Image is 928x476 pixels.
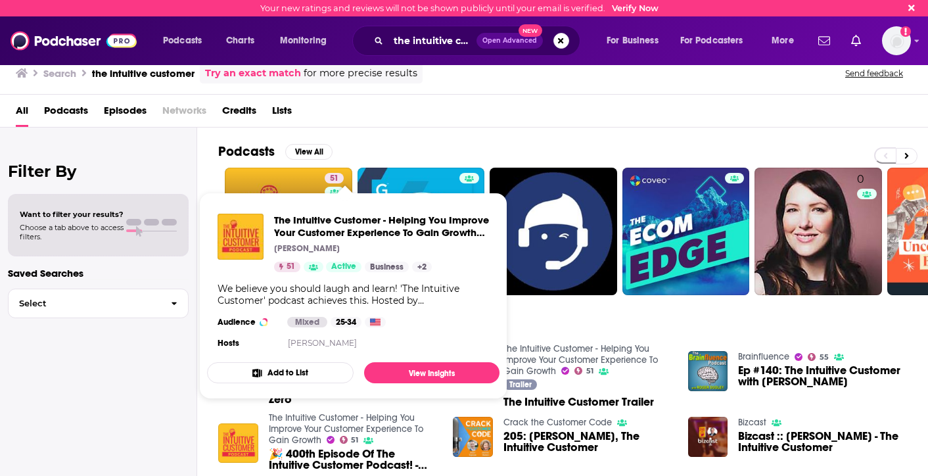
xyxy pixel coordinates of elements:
[453,417,493,457] img: 205: Colin Shaw, The Intuitive Customer
[762,30,810,51] button: open menu
[8,289,189,318] button: Select
[340,436,359,444] a: 51
[754,168,882,295] a: 0
[680,32,743,50] span: For Podcasters
[388,30,476,51] input: Search podcasts, credits, & more...
[9,299,160,308] span: Select
[612,3,659,13] a: Verify Now
[412,262,432,272] a: +2
[154,30,219,51] button: open menu
[222,100,256,127] a: Credits
[331,317,361,327] div: 25-34
[882,26,911,55] span: Logged in as jbarbour
[92,67,195,80] h3: the intuitive customer
[44,100,88,127] a: Podcasts
[503,343,658,377] a: The Intuitive Customer - Helping You Improve Your Customer Experience To Gain Growth
[218,283,489,306] div: We believe you should laugh and learn! 'The Intuitive Customer' podcast achieves this. Hosted by ...
[813,30,835,52] a: Show notifications dropdown
[207,362,354,383] button: Add to List
[280,32,327,50] span: Monitoring
[287,260,295,274] span: 51
[364,362,499,383] a: View Insights
[738,431,907,453] a: Bizcast :: Colin Shaw - The Intuitive Customer
[503,431,672,453] span: 205: [PERSON_NAME], The Intuitive Customer
[331,260,356,274] span: Active
[672,30,762,51] button: open menu
[857,173,877,290] div: 0
[772,32,794,50] span: More
[738,417,766,428] a: Bizcast
[274,214,489,239] a: The Intuitive Customer - Helping You Improve Your Customer Experience To Gain Growth
[218,317,277,327] h3: Audience
[218,143,275,160] h2: Podcasts
[162,100,206,127] span: Networks
[325,173,344,183] a: 51
[285,144,333,160] button: View All
[503,417,612,428] a: Crack the Customer Code
[738,431,907,453] span: Bizcast :: [PERSON_NAME] - The Intuitive Customer
[476,33,543,49] button: Open AdvancedNew
[8,162,189,181] h2: Filter By
[287,317,327,327] div: Mixed
[271,30,344,51] button: open menu
[225,168,352,295] a: 51The Intuitive Customer - Helping You Improve Your Customer Experience To Gain Growth
[597,30,675,51] button: open menu
[882,26,911,55] button: Show profile menu
[503,396,654,408] a: The Intuitive Customer Trailer
[574,367,593,375] a: 51
[20,223,124,241] span: Choose a tab above to access filters.
[738,365,907,387] span: Ep #140: The Intuitive Customer with [PERSON_NAME]
[738,351,789,362] a: Brainfluence
[218,338,239,348] h4: Hosts
[274,262,300,272] a: 51
[269,448,438,471] a: 🎉 400th Episode Of The Intuitive Customer Podcast! - These Are Our Biggest CX Lessons
[326,262,361,272] a: Active
[365,262,409,272] a: Business
[607,32,659,50] span: For Business
[272,100,292,127] a: Lists
[882,26,911,55] img: User Profile
[519,24,542,37] span: New
[218,143,333,160] a: PodcastsView All
[218,30,262,51] a: Charts
[104,100,147,127] a: Episodes
[586,368,593,374] span: 51
[269,412,423,446] a: The Intuitive Customer - Helping You Improve Your Customer Experience To Gain Growth
[8,267,189,279] p: Saved Searches
[900,26,911,37] svg: Email not verified
[846,30,866,52] a: Show notifications dropdown
[274,243,340,254] p: [PERSON_NAME]
[274,214,489,251] span: The Intuitive Customer - Helping You Improve Your Customer Experience To Gain Growth
[688,351,728,391] img: Ep #140: The Intuitive Customer with Colin Shaw
[351,437,358,443] span: 51
[218,423,258,464] img: 🎉 400th Episode Of The Intuitive Customer Podcast! - These Are Our Biggest CX Lessons
[688,417,728,457] img: Bizcast :: Colin Shaw - The Intuitive Customer
[365,26,593,56] div: Search podcasts, credits, & more...
[820,354,829,360] span: 55
[20,210,124,219] span: Want to filter your results?
[205,66,301,81] a: Try an exact match
[841,68,907,79] button: Send feedback
[163,32,202,50] span: Podcasts
[288,338,357,348] a: [PERSON_NAME]
[218,214,264,260] img: The Intuitive Customer - Helping You Improve Your Customer Experience To Gain Growth
[304,66,417,81] span: for more precise results
[11,28,137,53] img: Podchaser - Follow, Share and Rate Podcasts
[16,100,28,127] a: All
[482,37,537,44] span: Open Advanced
[43,67,76,80] h3: Search
[738,365,907,387] a: Ep #140: The Intuitive Customer with Colin Shaw
[503,431,672,453] a: 205: Colin Shaw, The Intuitive Customer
